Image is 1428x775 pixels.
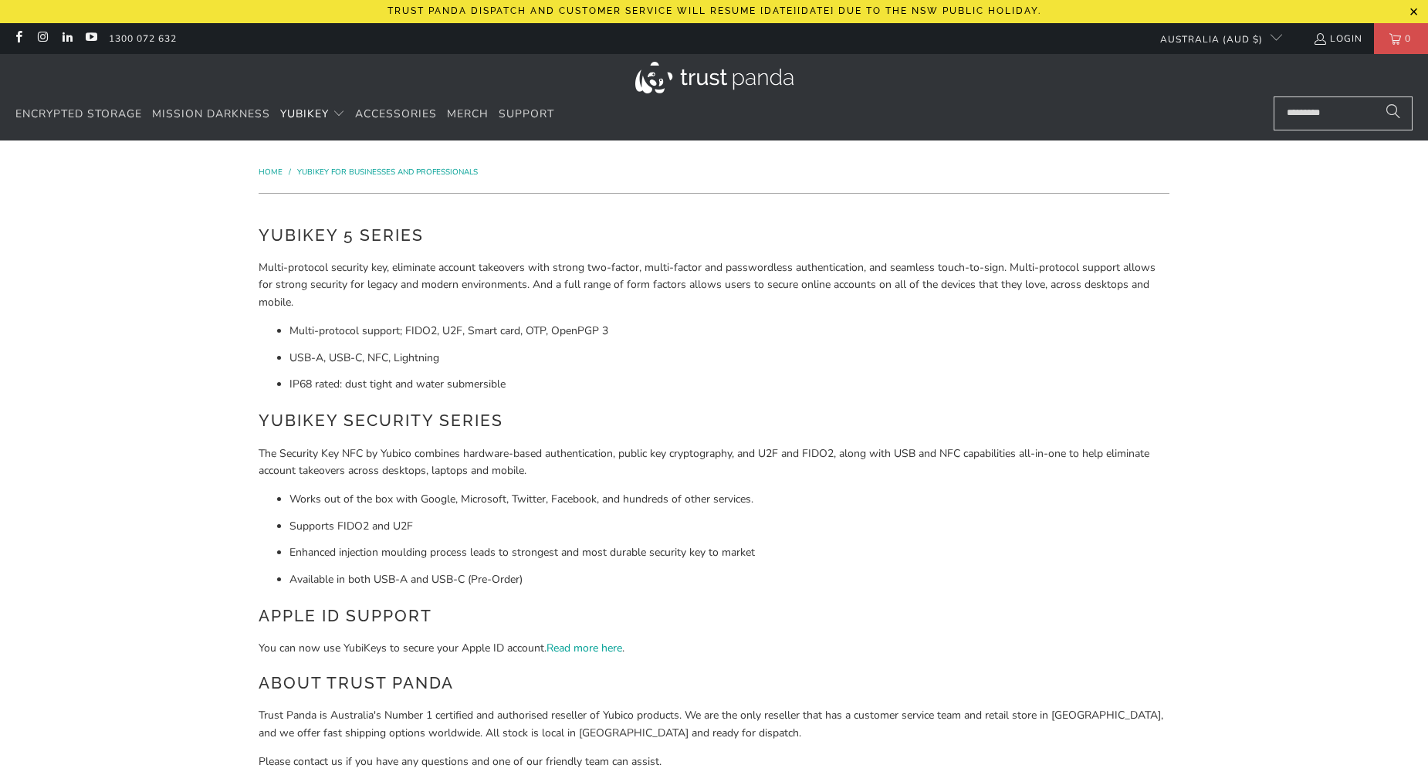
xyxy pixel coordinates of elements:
li: Available in both USB-A and USB-C (Pre-Order) [289,571,1169,588]
img: Trust Panda Australia [635,62,794,93]
span: / [289,167,291,178]
li: IP68 rated: dust tight and water submersible [289,376,1169,393]
a: Trust Panda Australia on Instagram [36,32,49,45]
p: Please contact us if you have any questions and one of our friendly team can assist. [259,753,1169,770]
span: YubiKey [280,107,329,121]
li: Works out of the box with Google, Microsoft, Twitter, Facebook, and hundreds of other services. [289,491,1169,508]
a: 1300 072 632 [109,30,177,47]
li: USB-A, USB-C, NFC, Lightning [289,350,1169,367]
a: Trust Panda Australia on Facebook [12,32,25,45]
span: Accessories [355,107,437,121]
p: You can now use YubiKeys to secure your Apple ID account. . [259,640,1169,657]
a: YubiKey for Businesses and Professionals [297,167,478,178]
p: Trust Panda dispatch and customer service will resume [DATE][DATE] due to the NSW public holiday. [387,5,1041,16]
a: Encrypted Storage [15,96,142,133]
a: Merch [447,96,489,133]
span: 0 [1401,23,1415,54]
li: Multi-protocol support; FIDO2, U2F, Smart card, OTP, OpenPGP 3 [289,323,1169,340]
input: Search... [1274,96,1413,130]
a: Trust Panda Australia on YouTube [84,32,97,45]
span: Mission Darkness [152,107,270,121]
span: Merch [447,107,489,121]
span: Encrypted Storage [15,107,142,121]
a: Trust Panda Australia on LinkedIn [60,32,73,45]
a: Home [259,167,285,178]
a: Login [1313,30,1362,47]
a: 0 [1374,23,1428,54]
a: Mission Darkness [152,96,270,133]
li: Supports FIDO2 and U2F [289,518,1169,535]
a: Support [499,96,554,133]
h2: Apple ID Support [259,604,1169,628]
h2: YubiKey 5 Series [259,223,1169,248]
p: Trust Panda is Australia's Number 1 certified and authorised reseller of Yubico products. We are ... [259,707,1169,742]
button: Search [1374,96,1413,130]
nav: Translation missing: en.navigation.header.main_nav [15,96,554,133]
button: Australia (AUD $) [1148,23,1282,54]
h2: YubiKey Security Series [259,408,1169,433]
p: Multi-protocol security key, eliminate account takeovers with strong two-factor, multi-factor and... [259,259,1169,311]
a: Read more here [546,641,622,655]
a: Accessories [355,96,437,133]
summary: YubiKey [280,96,345,133]
h2: About Trust Panda [259,671,1169,695]
li: Enhanced injection moulding process leads to strongest and most durable security key to market [289,544,1169,561]
p: The Security Key NFC by Yubico combines hardware-based authentication, public key cryptography, a... [259,445,1169,480]
span: Home [259,167,283,178]
span: Support [499,107,554,121]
